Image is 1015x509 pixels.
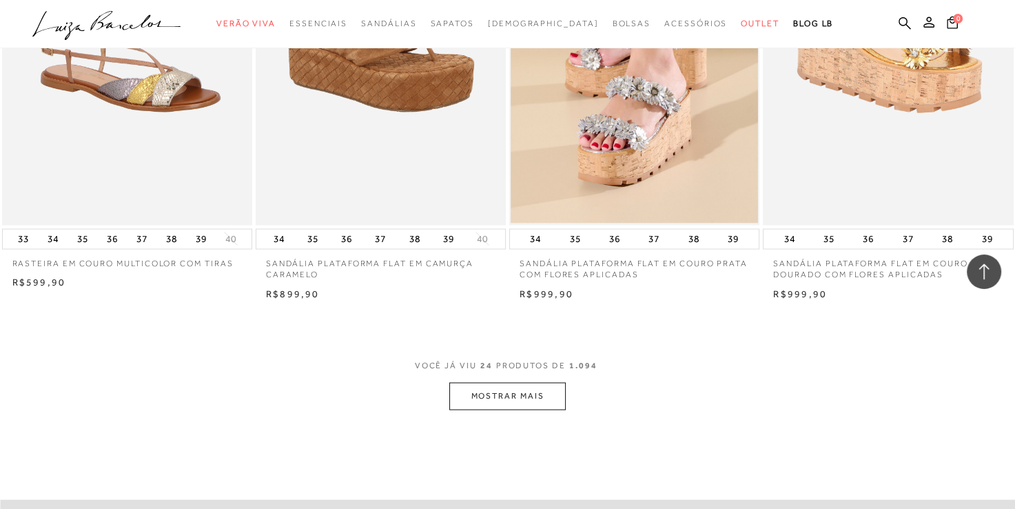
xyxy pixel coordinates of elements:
[741,19,779,28] span: Outlet
[103,230,122,249] button: 36
[664,11,727,37] a: noSubCategoriesText
[664,19,727,28] span: Acessórios
[793,11,833,37] a: BLOG LB
[741,11,779,37] a: noSubCategoriesText
[430,11,473,37] a: noSubCategoriesText
[289,19,347,28] span: Essenciais
[473,232,492,246] button: 40
[977,230,996,249] button: 39
[266,288,320,299] span: R$899,90
[43,230,63,249] button: 34
[899,230,918,249] button: 37
[269,230,289,249] button: 34
[162,230,181,249] button: 38
[192,230,211,249] button: 39
[2,250,252,270] a: RASTEIRA EM COURO MULTICOLOR COM TIRAS
[216,19,276,28] span: Verão Viva
[415,361,601,370] span: VOCÊ JÁ VIU PRODUTOS DE
[216,11,276,37] a: noSubCategoriesText
[14,230,33,249] button: 33
[612,19,650,28] span: Bolsas
[526,230,545,249] button: 34
[439,230,458,249] button: 39
[819,230,839,249] button: 35
[943,15,962,34] button: 0
[520,288,573,299] span: R$999,90
[612,11,650,37] a: noSubCategoriesText
[569,361,597,370] span: 1.094
[859,230,878,249] button: 36
[371,230,390,249] button: 37
[763,250,1013,281] a: SANDÁLIA PLATAFORMA FLAT EM COURO DOURADO COM FLORES APLICADAS
[684,230,704,249] button: 38
[953,14,963,23] span: 0
[73,230,92,249] button: 35
[566,230,585,249] button: 35
[221,232,240,246] button: 40
[793,19,833,28] span: BLOG LB
[12,277,66,288] span: R$599,90
[361,11,416,37] a: noSubCategoriesText
[361,19,416,28] span: Sandálias
[938,230,957,249] button: 38
[289,11,347,37] a: noSubCategoriesText
[480,361,493,370] span: 24
[773,288,827,299] span: R$999,90
[405,230,424,249] button: 38
[724,230,743,249] button: 39
[779,230,799,249] button: 34
[430,19,473,28] span: Sapatos
[605,230,624,249] button: 36
[488,11,599,37] a: noSubCategoriesText
[303,230,322,249] button: 35
[488,19,599,28] span: [DEMOGRAPHIC_DATA]
[337,230,356,249] button: 36
[644,230,664,249] button: 37
[256,250,506,281] a: SANDÁLIA PLATAFORMA FLAT EM CAMURÇA CARAMELO
[509,250,759,281] a: SANDÁLIA PLATAFORMA FLAT EM COURO PRATA COM FLORES APLICADAS
[132,230,152,249] button: 37
[449,383,565,410] button: MOSTRAR MAIS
